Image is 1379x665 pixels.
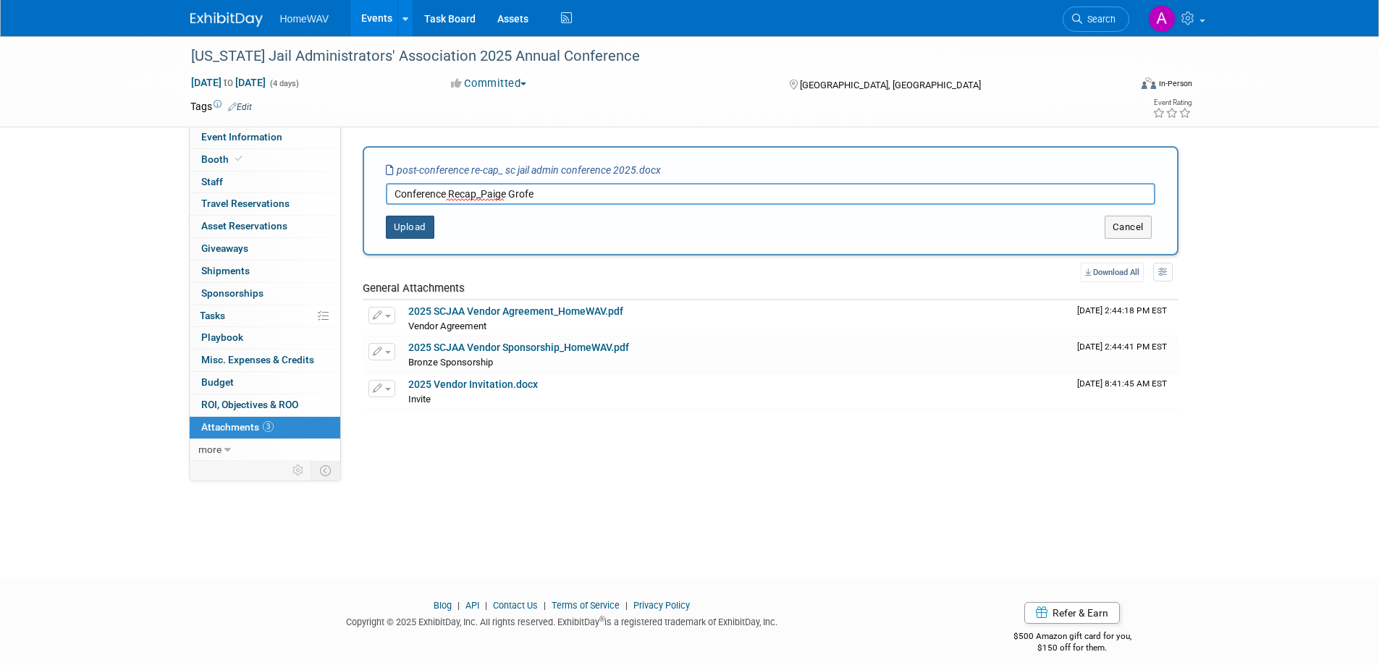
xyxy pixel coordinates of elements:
[1077,342,1167,352] span: Upload Timestamp
[190,394,340,416] a: ROI, Objectives & ROO
[190,127,340,148] a: Event Information
[190,216,340,237] a: Asset Reservations
[235,155,243,163] i: Booth reservation complete
[1082,14,1116,25] span: Search
[1158,78,1192,89] div: In-Person
[1071,336,1178,373] td: Upload Timestamp
[1081,263,1144,282] a: Download All
[190,76,266,89] span: [DATE] [DATE]
[201,153,245,165] span: Booth
[363,281,465,295] span: General Attachments
[190,99,252,114] td: Tags
[1077,378,1167,389] span: Upload Timestamp
[201,265,250,276] span: Shipments
[190,12,263,27] img: ExhibitDay
[386,164,661,176] i: post-conference re-cap_ sc jail admin conference 2025.docx
[1071,373,1178,410] td: Upload Timestamp
[201,376,234,388] span: Budget
[408,394,431,404] span: Invite
[186,43,1108,69] div: [US_STATE] Jail Administrators' Association 2025 Annual Conference
[454,600,463,611] span: |
[493,600,538,611] a: Contact Us
[263,421,274,432] span: 3
[201,131,282,143] span: Event Information
[190,283,340,305] a: Sponsorships
[622,600,631,611] span: |
[190,350,340,371] a: Misc. Expenses & Credits
[190,372,340,394] a: Budget
[1024,602,1120,624] a: Refer & Earn
[800,80,981,90] span: [GEOGRAPHIC_DATA], [GEOGRAPHIC_DATA]
[190,439,340,461] a: more
[286,461,311,480] td: Personalize Event Tab Strip
[540,600,549,611] span: |
[408,357,493,368] span: Bronze Sponsorship
[465,600,479,611] a: API
[1077,305,1167,315] span: Upload Timestamp
[434,600,452,611] a: Blog
[190,612,935,629] div: Copyright © 2025 ExhibitDay, Inc. All rights reserved. ExhibitDay is a registered trademark of Ex...
[201,176,223,187] span: Staff
[190,171,340,193] a: Staff
[222,77,235,88] span: to
[481,600,491,611] span: |
[956,621,1189,654] div: $500 Amazon gift card for you,
[201,242,248,254] span: Giveaways
[633,600,690,611] a: Privacy Policy
[1152,99,1192,106] div: Event Rating
[311,461,340,480] td: Toggle Event Tabs
[446,76,532,91] button: Committed
[408,378,538,390] a: 2025 Vendor Invitation.docx
[201,287,263,299] span: Sponsorships
[201,354,314,365] span: Misc. Expenses & Credits
[190,193,340,215] a: Travel Reservations
[198,444,222,455] span: more
[190,238,340,260] a: Giveaways
[228,102,252,112] a: Edit
[956,642,1189,654] div: $150 off for them.
[190,417,340,439] a: Attachments3
[1044,75,1193,97] div: Event Format
[190,327,340,349] a: Playbook
[201,399,298,410] span: ROI, Objectives & ROO
[1148,5,1176,33] img: Amanda Jasper
[552,600,620,611] a: Terms of Service
[386,183,1155,205] input: Enter description
[201,198,290,209] span: Travel Reservations
[269,79,299,88] span: (4 days)
[386,216,434,239] button: Upload
[201,331,243,343] span: Playbook
[408,342,629,353] a: 2025 SCJAA Vendor Sponsorship_HomeWAV.pdf
[1071,300,1178,336] td: Upload Timestamp
[280,13,329,25] span: HomeWAV
[1063,7,1129,32] a: Search
[1142,77,1156,89] img: Format-Inperson.png
[190,305,340,327] a: Tasks
[190,261,340,282] a: Shipments
[201,220,287,232] span: Asset Reservations
[201,421,274,433] span: Attachments
[408,305,623,317] a: 2025 SCJAA Vendor Agreement_HomeWAV.pdf
[1105,216,1152,239] button: Cancel
[190,149,340,171] a: Booth
[408,321,486,331] span: Vendor Agreement
[200,310,225,321] span: Tasks
[599,615,604,623] sup: ®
